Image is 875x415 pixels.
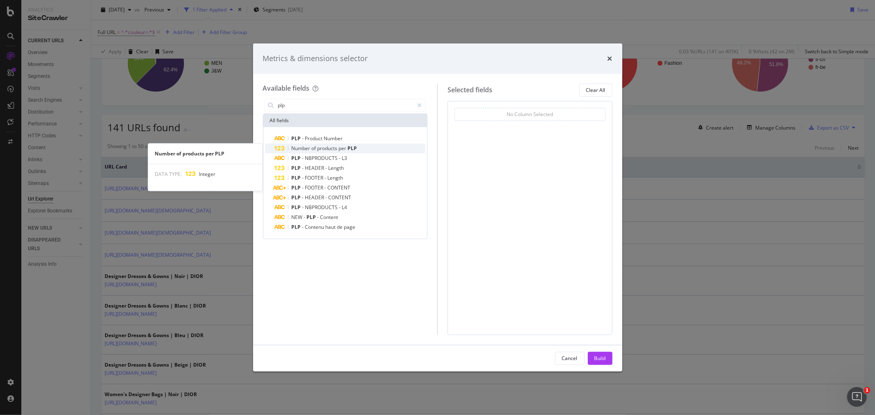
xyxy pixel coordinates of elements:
[608,53,612,64] div: times
[305,204,339,211] span: NBPRODUCTS
[339,145,348,152] span: per
[263,53,368,64] div: Metrics & dimensions selector
[864,387,870,394] span: 1
[326,194,329,201] span: -
[579,84,612,97] button: Clear All
[329,194,352,201] span: CONTENT
[329,164,344,171] span: Length
[318,145,339,152] span: products
[312,145,318,152] span: of
[292,214,304,221] span: NEW
[277,99,414,112] input: Search by field name
[292,204,302,211] span: PLP
[302,194,305,201] span: -
[305,164,326,171] span: HEADER
[326,223,337,230] span: haut
[348,145,357,152] span: PLP
[305,184,325,191] span: FOOTER
[305,155,339,162] span: NBPRODUCTS
[337,223,344,230] span: de
[148,150,262,157] div: Number of products per PLP
[302,155,305,162] span: -
[302,204,305,211] span: -
[847,387,867,407] iframe: Intercom live chat
[305,194,326,201] span: HEADER
[555,352,585,365] button: Cancel
[448,85,492,95] div: Selected fields
[325,174,328,181] span: -
[292,155,302,162] span: PLP
[588,352,612,365] button: Build
[292,135,302,142] span: PLP
[342,155,347,162] span: L3
[328,174,343,181] span: Length
[263,114,427,127] div: All fields
[292,223,302,230] span: PLP
[594,355,606,362] div: Build
[339,155,342,162] span: -
[562,355,578,362] div: Cancel
[324,135,343,142] span: Number
[326,164,329,171] span: -
[305,174,325,181] span: FOOTER
[318,214,320,221] span: -
[320,214,338,221] span: Content
[292,174,302,181] span: PLP
[302,174,305,181] span: -
[305,223,326,230] span: Contenu
[344,223,356,230] span: page
[302,223,305,230] span: -
[253,43,622,372] div: modal
[325,184,328,191] span: -
[292,194,302,201] span: PLP
[507,111,553,118] div: No Column Selected
[339,204,342,211] span: -
[307,214,318,221] span: PLP
[586,87,605,93] div: Clear All
[328,184,351,191] span: CONTENT
[292,184,302,191] span: PLP
[302,135,305,142] span: -
[302,184,305,191] span: -
[292,145,312,152] span: Number
[342,204,347,211] span: L4
[292,164,302,171] span: PLP
[304,214,307,221] span: -
[263,84,310,93] div: Available fields
[305,135,324,142] span: Product
[302,164,305,171] span: -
